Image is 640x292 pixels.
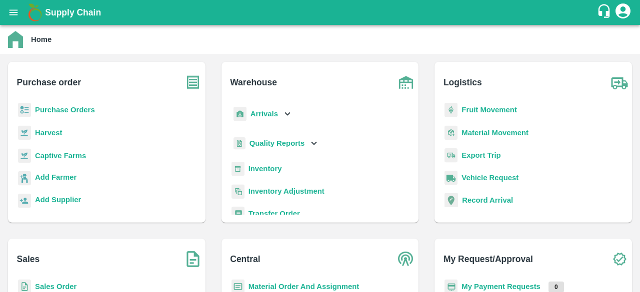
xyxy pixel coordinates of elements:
[35,106,95,114] a: Purchase Orders
[180,70,205,95] img: purchase
[35,129,62,137] a: Harvest
[18,125,31,140] img: harvest
[444,125,457,140] img: material
[250,110,278,118] b: Arrivals
[444,148,457,163] img: delivery
[444,171,457,185] img: vehicle
[231,184,244,199] img: inventory
[35,194,81,208] a: Add Supplier
[393,247,418,272] img: central
[231,207,244,221] img: whTransfer
[25,2,45,22] img: logo
[45,5,596,19] a: Supply Chain
[17,252,40,266] b: Sales
[18,194,31,208] img: supplier
[393,70,418,95] img: warehouse
[230,75,277,89] b: Warehouse
[233,107,246,121] img: whArrival
[18,103,31,117] img: reciept
[444,103,457,117] img: fruit
[35,173,76,181] b: Add Farmer
[461,151,500,159] a: Export Trip
[230,252,260,266] b: Central
[233,137,245,150] img: qualityReport
[231,133,320,154] div: Quality Reports
[35,283,76,291] a: Sales Order
[18,148,31,163] img: harvest
[444,193,458,207] img: recordArrival
[461,283,540,291] a: My Payment Requests
[2,1,25,24] button: open drawer
[248,165,282,173] a: Inventory
[462,196,513,204] a: Record Arrival
[45,7,101,17] b: Supply Chain
[461,174,518,182] a: Vehicle Request
[249,139,305,147] b: Quality Reports
[18,171,31,186] img: farmer
[248,187,324,195] a: Inventory Adjustment
[596,3,614,21] div: customer-support
[607,70,632,95] img: truck
[180,247,205,272] img: soSales
[35,196,81,204] b: Add Supplier
[31,35,51,43] b: Home
[231,162,244,176] img: whInventory
[35,172,76,185] a: Add Farmer
[614,2,632,23] div: account of current user
[461,106,517,114] a: Fruit Movement
[248,210,300,218] a: Transfer Order
[35,152,86,160] a: Captive Farms
[17,75,81,89] b: Purchase order
[461,129,528,137] a: Material Movement
[8,31,23,48] img: home
[248,283,359,291] a: Material Order And Assignment
[231,103,293,125] div: Arrivals
[443,75,482,89] b: Logistics
[607,247,632,272] img: check
[443,252,533,266] b: My Request/Approval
